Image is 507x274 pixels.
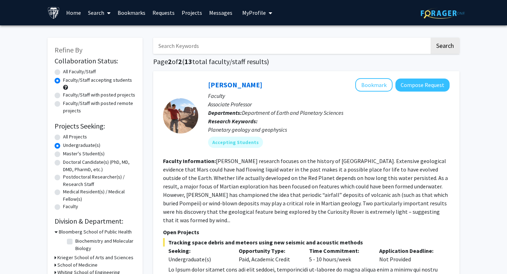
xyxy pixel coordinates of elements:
h3: School of Medicine [57,261,98,269]
p: Faculty [208,92,450,100]
a: Home [63,0,84,25]
img: ForagerOne Logo [421,8,465,19]
mat-chip: Accepting Students [208,137,263,148]
iframe: Chat [5,242,30,269]
label: Doctoral Candidate(s) (PhD, MD, DMD, PharmD, etc.) [63,158,136,173]
h2: Projects Seeking: [55,122,136,130]
label: Faculty [63,203,78,210]
p: Application Deadline: [379,247,439,255]
a: [PERSON_NAME] [208,80,262,89]
h1: Page of ( total faculty/staff results) [153,57,459,66]
p: Open Projects [163,228,450,236]
a: Projects [178,0,206,25]
button: Add Kevin Lewis to Bookmarks [355,78,393,92]
b: Research Keywords: [208,118,258,125]
h3: Krieger School of Arts and Sciences [57,254,133,261]
a: Bookmarks [114,0,149,25]
b: Departments: [208,109,242,116]
label: Undergraduate(s) [63,142,100,149]
label: All Projects [63,133,87,141]
label: All Faculty/Staff [63,68,96,75]
span: 13 [184,57,192,66]
label: Faculty/Staff accepting students [63,76,132,84]
p: Associate Professor [208,100,450,108]
div: Planetary geology and geophysics [208,125,450,134]
a: Requests [149,0,178,25]
label: Postdoctoral Researcher(s) / Research Staff [63,173,136,188]
div: 5 - 10 hours/week [304,247,374,263]
button: Search [431,38,459,54]
span: Refine By [55,45,82,54]
label: Faculty/Staff with posted remote projects [63,100,136,114]
h2: Collaboration Status: [55,57,136,65]
span: 2 [178,57,182,66]
span: Tracking space debris and meteors using new seismic and acoustic methods [163,238,450,247]
span: Department of Earth and Planetary Sciences [242,109,343,116]
h3: Bloomberg School of Public Health [59,228,132,236]
p: Seeking: [168,247,228,255]
img: Johns Hopkins University Logo [48,7,60,19]
span: My Profile [242,9,266,16]
div: Undergraduate(s) [168,255,228,263]
a: Messages [206,0,236,25]
label: Medical Resident(s) / Medical Fellow(s) [63,188,136,203]
div: Paid, Academic Credit [233,247,304,263]
p: Opportunity Type: [239,247,299,255]
input: Search Keywords [153,38,430,54]
h2: Division & Department: [55,217,136,225]
button: Compose Request to Kevin Lewis [395,79,450,92]
span: 2 [168,57,172,66]
label: Faculty/Staff with posted projects [63,91,135,99]
label: Master's Student(s) [63,150,105,157]
a: Search [84,0,114,25]
div: Not Provided [374,247,444,263]
fg-read-more: [PERSON_NAME] research focuses on the history of [GEOGRAPHIC_DATA]. Extensive geological evidence... [163,157,448,224]
label: Biochemistry and Molecular Biology [75,237,134,252]
b: Faculty Information: [163,157,216,164]
p: Time Commitment: [309,247,369,255]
